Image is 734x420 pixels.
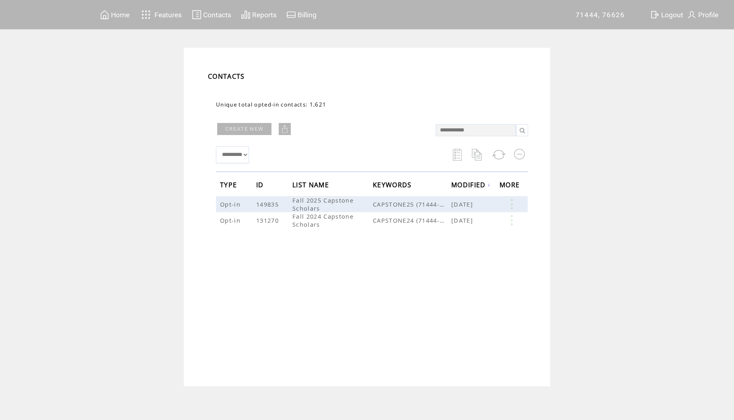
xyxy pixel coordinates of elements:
span: Fall 2025 Capstone Scholars [292,196,354,212]
span: CAPSTONE24 (71444-US) [373,216,451,224]
a: LIST NAME [292,182,331,187]
span: 131270 [256,216,281,224]
a: Reports [240,8,278,21]
a: CREATE NEW [217,123,271,135]
span: Contacts [203,11,231,19]
a: MODIFIED↓ [451,182,491,187]
span: Opt-in [220,200,243,208]
img: chart.svg [241,10,251,20]
span: 71444, 76626 [576,11,625,19]
a: Contacts [191,8,232,21]
span: Opt-in [220,216,243,224]
img: profile.svg [687,10,697,20]
span: CONTACTS [208,72,245,81]
a: Features [138,7,183,23]
span: Reports [252,11,277,19]
span: ID [256,178,266,193]
a: Profile [686,8,720,21]
span: MODIFIED [451,178,488,193]
span: Unique total opted-in contacts: 1,621 [216,101,326,108]
img: exit.svg [650,10,660,20]
span: [DATE] [451,200,475,208]
a: TYPE [220,182,239,187]
span: Fall 2024 Capstone Scholars [292,212,354,228]
img: upload.png [281,125,289,133]
span: KEYWORDS [373,178,414,193]
span: Profile [698,11,718,19]
a: Logout [649,8,685,21]
img: home.svg [100,10,109,20]
span: Home [111,11,130,19]
a: Billing [285,8,318,21]
img: contacts.svg [192,10,201,20]
a: Home [99,8,131,21]
img: features.svg [139,8,153,21]
a: ID [256,182,266,187]
span: Logout [661,11,683,19]
span: MORE [500,178,522,193]
span: LIST NAME [292,178,331,193]
span: TYPE [220,178,239,193]
span: 149835 [256,200,281,208]
span: CAPSTONE25 (71444-US) [373,200,451,208]
a: KEYWORDS [373,182,414,187]
span: [DATE] [451,216,475,224]
img: creidtcard.svg [286,10,296,20]
span: Billing [298,11,317,19]
span: Features [154,11,182,19]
